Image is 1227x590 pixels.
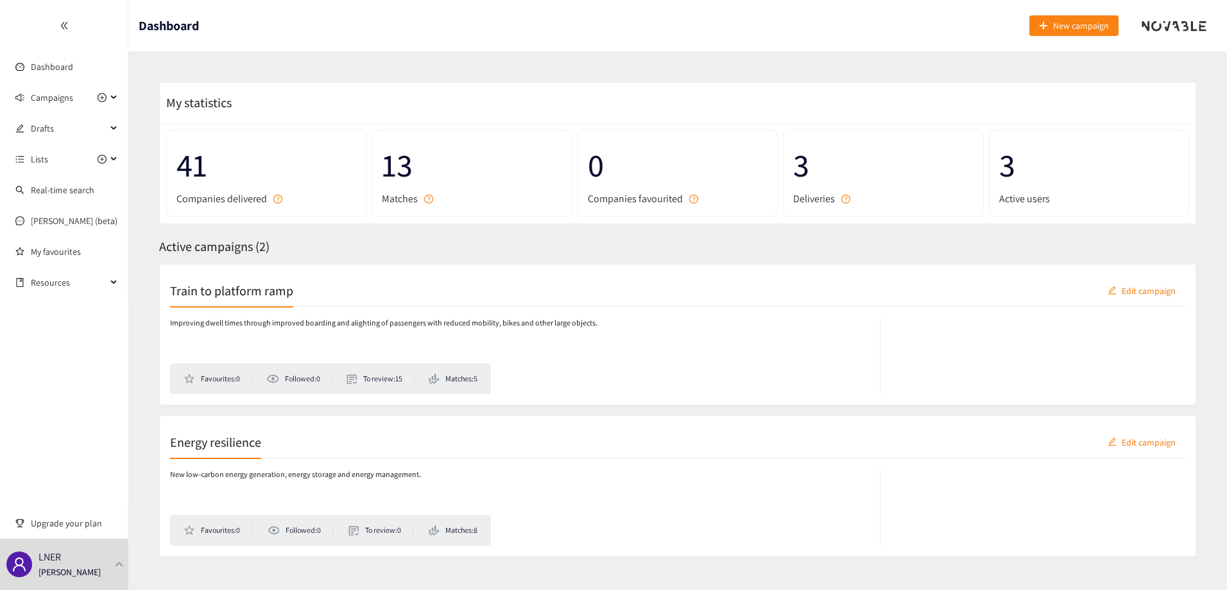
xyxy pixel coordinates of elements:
span: Campaigns [31,85,73,110]
p: Improving dwell times through improved boarding and alighting of passengers with reduced mobility... [170,317,597,329]
span: 41 [176,140,356,191]
span: Companies favourited [588,191,683,207]
span: edit [1108,437,1117,447]
p: [PERSON_NAME] [39,565,101,579]
span: Upgrade your plan [31,510,118,536]
span: plus-circle [98,155,107,164]
span: 3 [999,140,1179,191]
h2: Energy resilience [170,433,261,451]
span: sound [15,93,24,102]
span: question-circle [273,195,282,204]
a: Dashboard [31,61,73,73]
span: unordered-list [15,155,24,164]
button: editEdit campaign [1098,431,1185,452]
a: Energy resilienceeditEdit campaignNew low-carbon energy generation, energy storage and energy man... [159,415,1196,557]
span: Deliveries [793,191,835,207]
span: New campaign [1053,19,1109,33]
span: Resources [31,270,107,295]
span: Active campaigns ( 2 ) [159,238,270,255]
button: editEdit campaign [1098,280,1185,300]
a: Train to platform rampeditEdit campaignImproving dwell times through improved boarding and alight... [159,264,1196,405]
span: double-left [60,21,69,30]
a: Real-time search [31,184,94,196]
li: Matches: 8 [429,525,477,536]
span: trophy [15,519,24,528]
span: Matches [382,191,418,207]
li: Favourites: 0 [184,373,252,385]
button: plusNew campaign [1029,15,1119,36]
span: plus-circle [98,93,107,102]
h2: Train to platform ramp [170,281,293,299]
p: LNER [39,549,61,565]
span: 0 [588,140,768,191]
span: Edit campaign [1122,283,1176,297]
span: edit [1108,286,1117,296]
span: 3 [793,140,973,191]
span: edit [15,124,24,133]
li: Followed: 0 [268,525,333,536]
span: Lists [31,146,48,172]
li: Favourites: 0 [184,525,252,536]
span: book [15,278,24,287]
a: My favourites [31,239,118,265]
span: Companies delivered [176,191,267,207]
span: question-circle [689,195,698,204]
span: question-circle [841,195,850,204]
span: question-circle [424,195,433,204]
li: To review: 15 [347,373,415,385]
div: Chat Widget [1163,528,1227,590]
span: Edit campaign [1122,435,1176,449]
span: 13 [382,140,562,191]
span: Drafts [31,116,107,141]
li: Matches: 5 [429,373,477,385]
li: Followed: 0 [266,373,332,385]
span: user [12,557,27,572]
span: Active users [999,191,1050,207]
span: plus [1039,21,1048,31]
p: New low-carbon energy generation, energy storage and energy management. [170,469,421,481]
li: To review: 0 [348,525,413,536]
a: [PERSON_NAME] (beta) [31,215,117,227]
span: My statistics [160,94,232,111]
